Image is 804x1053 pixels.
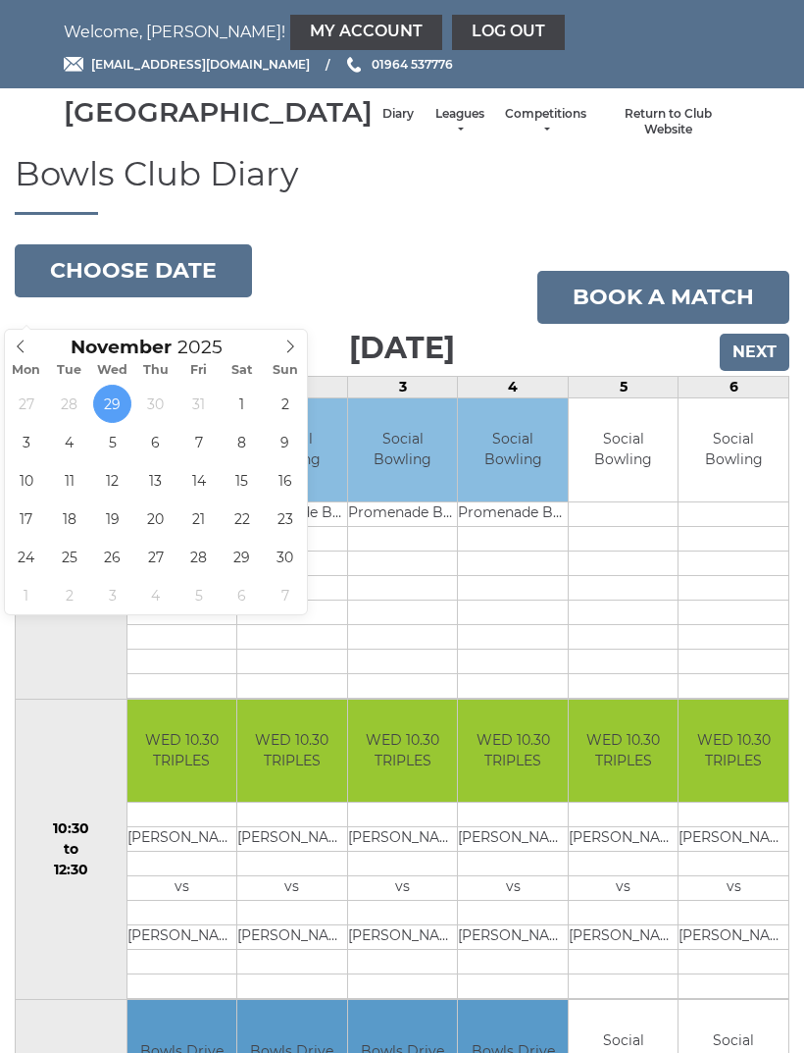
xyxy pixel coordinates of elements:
[606,106,730,138] a: Return to Club Website
[179,385,218,423] span: October 31, 2025
[223,461,261,500] span: November 15, 2025
[136,423,175,461] span: November 6, 2025
[458,501,568,526] td: Promenade Bowls
[223,385,261,423] span: November 1, 2025
[264,364,307,377] span: Sun
[458,827,568,852] td: [PERSON_NAME]
[569,876,678,901] td: vs
[7,461,45,500] span: November 10, 2025
[569,827,678,852] td: [PERSON_NAME]
[237,700,347,803] td: WED 10.30 TRIPLES
[266,385,304,423] span: November 2, 2025
[348,398,458,501] td: Social Bowling
[64,55,310,74] a: Email [EMAIL_ADDRESS][DOMAIN_NAME]
[50,423,88,461] span: November 4, 2025
[15,156,789,215] h1: Bowls Club Diary
[93,500,131,538] span: November 19, 2025
[179,576,218,614] span: December 5, 2025
[136,538,175,576] span: November 27, 2025
[266,461,304,500] span: November 16, 2025
[223,423,261,461] span: November 8, 2025
[458,398,568,501] td: Social Bowling
[50,385,88,423] span: October 28, 2025
[458,876,568,901] td: vs
[347,57,361,73] img: Phone us
[458,925,568,950] td: [PERSON_NAME]
[237,876,347,901] td: vs
[266,423,304,461] span: November 9, 2025
[290,15,442,50] a: My Account
[50,500,88,538] span: November 18, 2025
[223,538,261,576] span: November 29, 2025
[221,364,264,377] span: Sat
[179,461,218,500] span: November 14, 2025
[64,15,740,50] nav: Welcome, [PERSON_NAME]!
[48,364,91,377] span: Tue
[127,700,237,803] td: WED 10.30 TRIPLES
[50,538,88,576] span: November 25, 2025
[16,699,127,1000] td: 10:30 to 12:30
[458,700,568,803] td: WED 10.30 TRIPLES
[127,827,237,852] td: [PERSON_NAME]
[568,377,678,398] td: 5
[266,500,304,538] span: November 23, 2025
[344,55,453,74] a: Phone us 01964 537776
[93,385,131,423] span: October 29, 2025
[569,398,678,501] td: Social Bowling
[223,576,261,614] span: December 6, 2025
[5,364,48,377] span: Mon
[348,925,458,950] td: [PERSON_NAME]
[50,461,88,500] span: November 11, 2025
[179,423,218,461] span: November 7, 2025
[382,106,414,123] a: Diary
[93,538,131,576] span: November 26, 2025
[348,700,458,803] td: WED 10.30 TRIPLES
[569,925,678,950] td: [PERSON_NAME]
[7,538,45,576] span: November 24, 2025
[266,576,304,614] span: December 7, 2025
[179,538,218,576] span: November 28, 2025
[172,336,248,358] input: Scroll to increment
[7,500,45,538] span: November 17, 2025
[678,876,788,901] td: vs
[177,364,221,377] span: Fri
[50,576,88,614] span: December 2, 2025
[136,576,175,614] span: December 4, 2025
[458,377,569,398] td: 4
[372,57,453,72] span: 01964 537776
[452,15,565,50] a: Log out
[7,576,45,614] span: December 1, 2025
[93,576,131,614] span: December 3, 2025
[348,501,458,526] td: Promenade Bowls
[93,423,131,461] span: November 5, 2025
[7,423,45,461] span: November 3, 2025
[64,97,373,128] div: [GEOGRAPHIC_DATA]
[136,461,175,500] span: November 13, 2025
[91,364,134,377] span: Wed
[127,876,237,901] td: vs
[678,700,788,803] td: WED 10.30 TRIPLES
[179,500,218,538] span: November 21, 2025
[223,500,261,538] span: November 22, 2025
[537,271,789,324] a: Book a match
[678,925,788,950] td: [PERSON_NAME]
[678,398,788,501] td: Social Bowling
[720,334,789,371] input: Next
[569,700,678,803] td: WED 10.30 TRIPLES
[678,377,789,398] td: 6
[348,876,458,901] td: vs
[136,500,175,538] span: November 20, 2025
[64,57,83,72] img: Email
[93,461,131,500] span: November 12, 2025
[237,925,347,950] td: [PERSON_NAME]
[127,925,237,950] td: [PERSON_NAME]
[237,827,347,852] td: [PERSON_NAME]
[266,538,304,576] span: November 30, 2025
[678,827,788,852] td: [PERSON_NAME]
[134,364,177,377] span: Thu
[348,827,458,852] td: [PERSON_NAME]
[347,377,458,398] td: 3
[505,106,586,138] a: Competitions
[71,339,172,357] span: Scroll to increment
[136,385,175,423] span: October 30, 2025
